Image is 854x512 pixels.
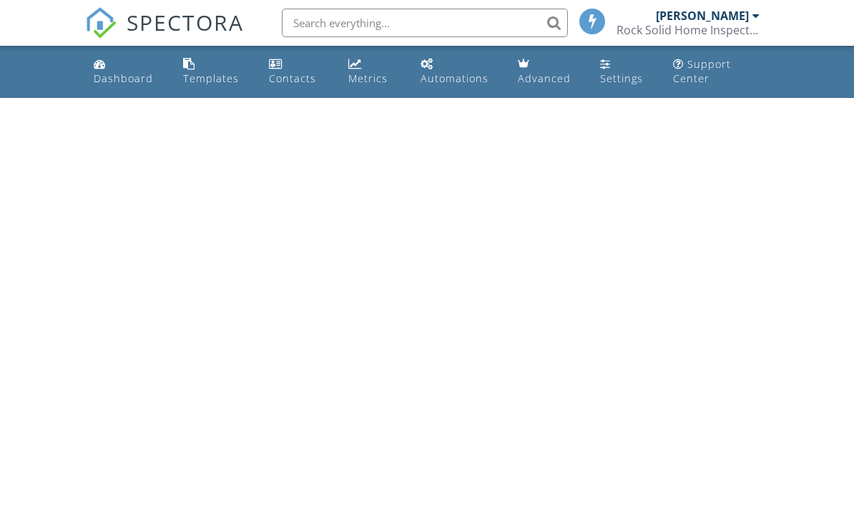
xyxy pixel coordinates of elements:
[88,51,165,92] a: Dashboard
[343,51,403,92] a: Metrics
[85,19,244,49] a: SPECTORA
[177,51,252,92] a: Templates
[269,72,316,85] div: Contacts
[656,9,749,23] div: [PERSON_NAME]
[667,51,765,92] a: Support Center
[421,72,489,85] div: Automations
[415,51,501,92] a: Automations (Basic)
[594,51,656,92] a: Settings
[512,51,583,92] a: Advanced
[85,7,117,39] img: The Best Home Inspection Software - Spectora
[282,9,568,37] input: Search everything...
[600,72,643,85] div: Settings
[348,72,388,85] div: Metrics
[617,23,760,37] div: Rock Solid Home Inspection
[673,57,731,85] div: Support Center
[518,72,571,85] div: Advanced
[183,72,239,85] div: Templates
[127,7,244,37] span: SPECTORA
[94,72,153,85] div: Dashboard
[263,51,331,92] a: Contacts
